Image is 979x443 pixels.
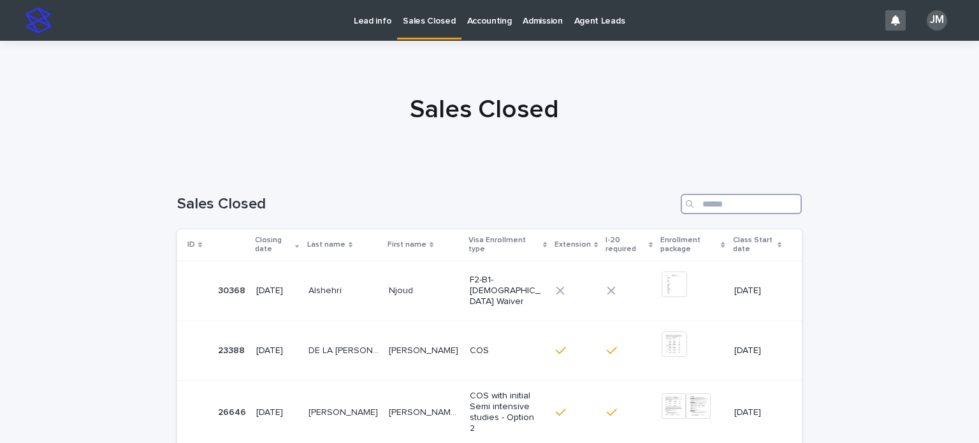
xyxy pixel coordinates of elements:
[218,283,248,296] p: 30368
[256,345,298,356] p: [DATE]
[734,345,781,356] p: [DATE]
[660,233,718,257] p: Enrollment package
[218,405,249,418] p: 26646
[470,391,540,433] p: COS with initial Semi intensive studies - Option 2
[681,194,802,214] input: Search
[307,238,345,252] p: Last name
[177,261,802,321] tr: 3036830368 [DATE]AlshehriAlshehri NjoudNjoud F2-B1-[DEMOGRAPHIC_DATA] Waiver[DATE]
[25,8,51,33] img: stacker-logo-s-only.png
[388,238,426,252] p: First name
[308,343,381,356] p: DE LA HOZ VARGAS
[927,10,947,31] div: JM
[389,343,461,356] p: [PERSON_NAME]
[389,405,462,418] p: JORGE FRANSCISCO ABELARDO
[177,195,676,214] h1: Sales Closed
[308,283,344,296] p: Alshehri
[733,233,774,257] p: Class Start date
[470,275,540,307] p: F2-B1-[DEMOGRAPHIC_DATA] Waiver
[734,286,781,296] p: [DATE]
[256,407,298,418] p: [DATE]
[256,286,298,296] p: [DATE]
[255,233,292,257] p: Closing date
[389,283,416,296] p: Njoud
[308,405,381,418] p: GARCIA MEDINA
[470,345,540,356] p: COS
[555,238,591,252] p: Extension
[734,407,781,418] p: [DATE]
[172,94,797,125] h1: Sales Closed
[187,238,195,252] p: ID
[468,233,540,257] p: Visa Enrollment type
[218,343,247,356] p: 23388
[177,321,802,381] tr: 2338823388 [DATE]DE LA [PERSON_NAME]DE LA [PERSON_NAME] [PERSON_NAME][PERSON_NAME] COS[DATE]
[606,233,645,257] p: I-20 required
